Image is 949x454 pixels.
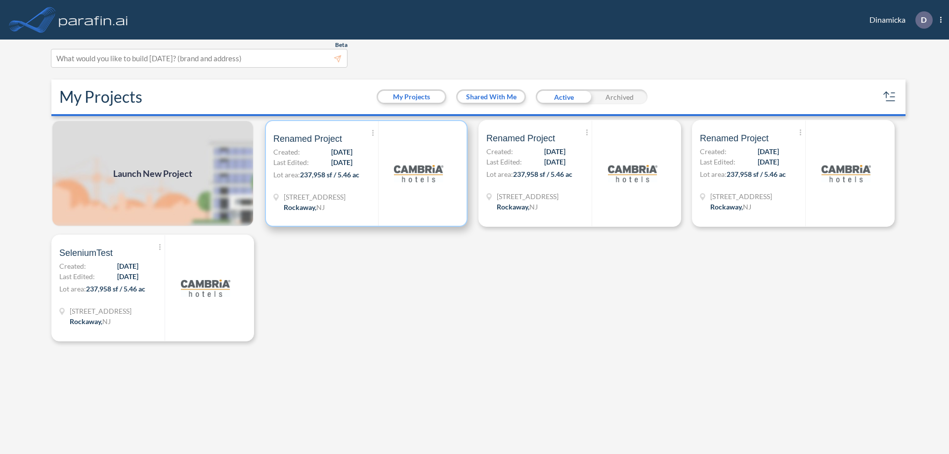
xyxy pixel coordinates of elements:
[273,157,309,167] span: Last Edited:
[758,157,779,167] span: [DATE]
[529,203,538,211] span: NJ
[335,41,347,49] span: Beta
[486,170,513,178] span: Lot area:
[113,167,192,180] span: Launch New Project
[710,202,751,212] div: Rockaway, NJ
[59,271,95,282] span: Last Edited:
[608,149,657,198] img: logo
[117,271,138,282] span: [DATE]
[70,317,102,326] span: Rockaway ,
[59,261,86,271] span: Created:
[59,87,142,106] h2: My Projects
[700,170,727,178] span: Lot area:
[70,316,111,327] div: Rockaway, NJ
[181,263,230,313] img: logo
[700,132,769,144] span: Renamed Project
[700,146,727,157] span: Created:
[273,147,300,157] span: Created:
[331,157,352,167] span: [DATE]
[536,89,592,104] div: Active
[331,147,352,157] span: [DATE]
[486,157,522,167] span: Last Edited:
[758,146,779,157] span: [DATE]
[544,146,565,157] span: [DATE]
[544,157,565,167] span: [DATE]
[316,203,325,211] span: NJ
[486,132,555,144] span: Renamed Project
[102,317,111,326] span: NJ
[882,89,898,105] button: sort
[700,157,735,167] span: Last Edited:
[727,170,786,178] span: 237,958 sf / 5.46 ac
[70,306,131,316] span: 321 Mt Hope Ave
[743,203,751,211] span: NJ
[273,170,300,179] span: Lot area:
[117,261,138,271] span: [DATE]
[710,203,743,211] span: Rockaway ,
[378,91,445,103] button: My Projects
[59,285,86,293] span: Lot area:
[513,170,572,178] span: 237,958 sf / 5.46 ac
[273,133,342,145] span: Renamed Project
[486,146,513,157] span: Created:
[57,10,130,30] img: logo
[458,91,524,103] button: Shared With Me
[86,285,145,293] span: 237,958 sf / 5.46 ac
[51,120,254,227] img: add
[284,203,316,211] span: Rockaway ,
[497,191,559,202] span: 321 Mt Hope Ave
[497,202,538,212] div: Rockaway, NJ
[59,247,113,259] span: SeleniumTest
[284,192,345,202] span: 321 Mt Hope Ave
[710,191,772,202] span: 321 Mt Hope Ave
[394,149,443,198] img: logo
[497,203,529,211] span: Rockaway ,
[855,11,942,29] div: Dinamicka
[592,89,647,104] div: Archived
[300,170,359,179] span: 237,958 sf / 5.46 ac
[284,202,325,212] div: Rockaway, NJ
[821,149,871,198] img: logo
[921,15,927,24] p: D
[51,120,254,227] a: Launch New Project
